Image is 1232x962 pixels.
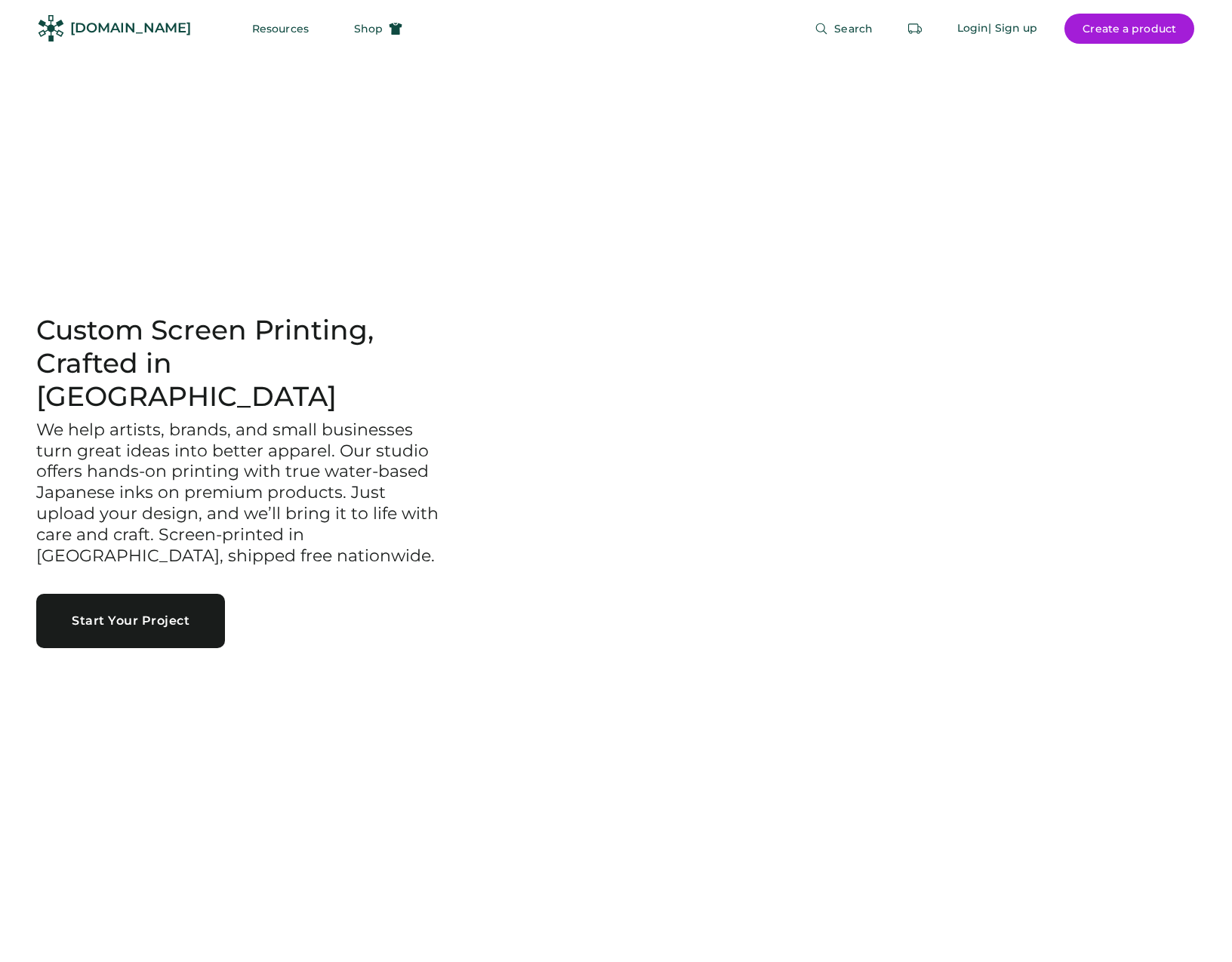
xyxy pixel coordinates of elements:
button: Resources [234,14,327,44]
button: Create a product [1064,14,1194,44]
div: Login [957,21,989,36]
button: Search [796,14,891,44]
h1: Custom Screen Printing, Crafted in [GEOGRAPHIC_DATA] [36,314,457,413]
h3: We help artists, brands, and small businesses turn great ideas into better apparel. Our studio of... [36,420,444,567]
button: Shop [336,14,420,44]
button: Start Your Project [36,594,225,648]
img: Rendered Logo - Screens [38,15,64,41]
span: Shop [354,23,383,34]
div: [DOMAIN_NAME] [70,19,191,38]
div: | Sign up [988,21,1037,36]
button: Retrieve an order [900,14,930,44]
span: Search [834,23,873,34]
